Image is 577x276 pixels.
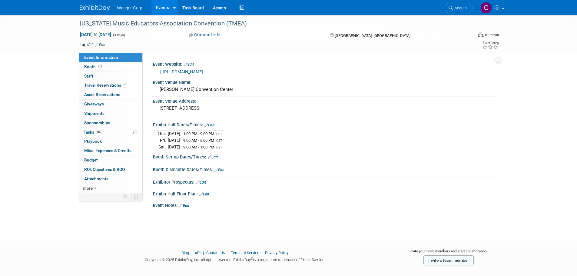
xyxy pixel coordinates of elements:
[83,186,93,191] span: more
[183,145,214,149] span: 9:00 AM - 1:00 PM
[158,85,493,94] div: [PERSON_NAME] Convention Center
[95,43,105,47] a: Edit
[437,32,499,41] div: Event Format
[79,146,142,155] a: Misc. Expenses & Credits
[226,251,230,255] span: |
[160,69,203,74] a: [URL][DOMAIN_NAME]
[158,144,168,150] td: Sat.
[117,5,142,10] span: Wenger Corp
[84,55,118,60] span: Event Information
[153,120,498,128] div: Exhibit Hall Dates/Times:
[187,32,223,38] button: Committed
[84,111,104,116] span: Shipments
[216,145,222,149] span: CST
[84,130,102,135] span: Tasks
[96,130,102,134] span: 0%
[153,165,498,173] div: Booth Dismantle Dates/Times:
[153,201,498,209] div: Event Notes:
[79,156,142,165] a: Budget
[84,148,131,153] span: Misc. Expenses & Credits
[84,64,103,69] span: Booth
[153,178,498,185] div: Exhibitor Prospectus:
[79,184,142,193] a: more
[231,251,259,255] a: Terms of Service
[78,18,463,29] div: [US_STATE] Music Educators Association Convention (TMEA)
[199,192,209,196] a: Edit
[204,123,214,127] a: Edit
[158,137,168,144] td: Fri.
[168,144,180,150] td: [DATE]
[160,105,290,111] pre: [STREET_ADDRESS]
[79,175,142,184] a: Attachments
[478,32,484,37] img: Format-Inperson.png
[80,42,105,48] td: Tags
[79,90,142,99] a: Asset Reservations
[153,60,498,68] div: Event Website:
[168,131,180,137] td: [DATE]
[184,62,194,67] a: Edit
[79,81,142,90] a: Travel Reservations1
[120,193,130,201] td: Personalize Event Tab Strip
[84,139,102,144] span: Playbook
[84,83,127,88] span: Travel Reservations
[251,257,253,260] sup: ®
[123,83,127,88] span: 1
[80,5,110,11] img: ExhibitDay
[480,2,492,14] img: Cynde Bock
[79,118,142,128] a: Sponsorships
[84,92,120,97] span: Asset Reservations
[190,251,194,255] span: |
[112,33,125,37] span: (4 days)
[97,64,103,69] span: Booth not reserved yet
[84,74,93,78] span: Staff
[181,251,189,255] a: Blog
[423,255,474,265] a: Invite a team member
[482,42,499,45] div: Event Rating
[214,168,224,172] a: Edit
[183,131,214,136] span: 1:00 PM - 9:00 PM
[130,193,142,201] td: Toggle Event Tabs
[84,176,108,181] span: Attachments
[79,62,142,71] a: Booth
[216,132,222,136] span: CST
[153,97,498,104] div: Event Venue Address:
[79,128,142,137] a: Tasks0%
[260,251,264,255] span: |
[179,204,189,208] a: Edit
[206,251,225,255] a: Contact Us
[153,189,498,197] div: Exhibit Hall Floor Plan:
[79,53,142,62] a: Event Information
[445,3,473,13] a: Search
[80,256,391,263] div: Copyright © 2025 ExhibitDay, Inc. All rights reserved. ExhibitDay is a registered trademark of Ex...
[79,100,142,109] a: Giveaways
[153,152,498,160] div: Booth Set-up Dates/Times:
[84,120,110,125] span: Sponsorships
[216,139,222,143] span: CST
[168,137,180,144] td: [DATE]
[84,158,98,162] span: Budget
[79,137,142,146] a: Playbook
[84,101,104,106] span: Giveaways
[79,72,142,81] a: Staff
[265,251,289,255] a: Privacy Policy
[195,251,201,255] a: API
[485,33,499,37] div: In-Person
[196,180,206,185] a: Edit
[208,155,218,159] a: Edit
[453,6,467,10] span: Search
[153,78,498,85] div: Event Venue Name:
[79,109,142,118] a: Shipments
[84,167,125,172] span: ROI, Objectives & ROO
[201,251,205,255] span: |
[93,32,98,37] span: to
[335,33,410,38] span: [GEOGRAPHIC_DATA], [GEOGRAPHIC_DATA]
[80,32,111,37] span: [DATE] [DATE]
[400,249,498,258] div: Invite your team members and start collaborating:
[183,138,214,143] span: 9:00 AM - 6:00 PM
[79,165,142,174] a: ROI, Objectives & ROO
[158,131,168,137] td: Thu.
